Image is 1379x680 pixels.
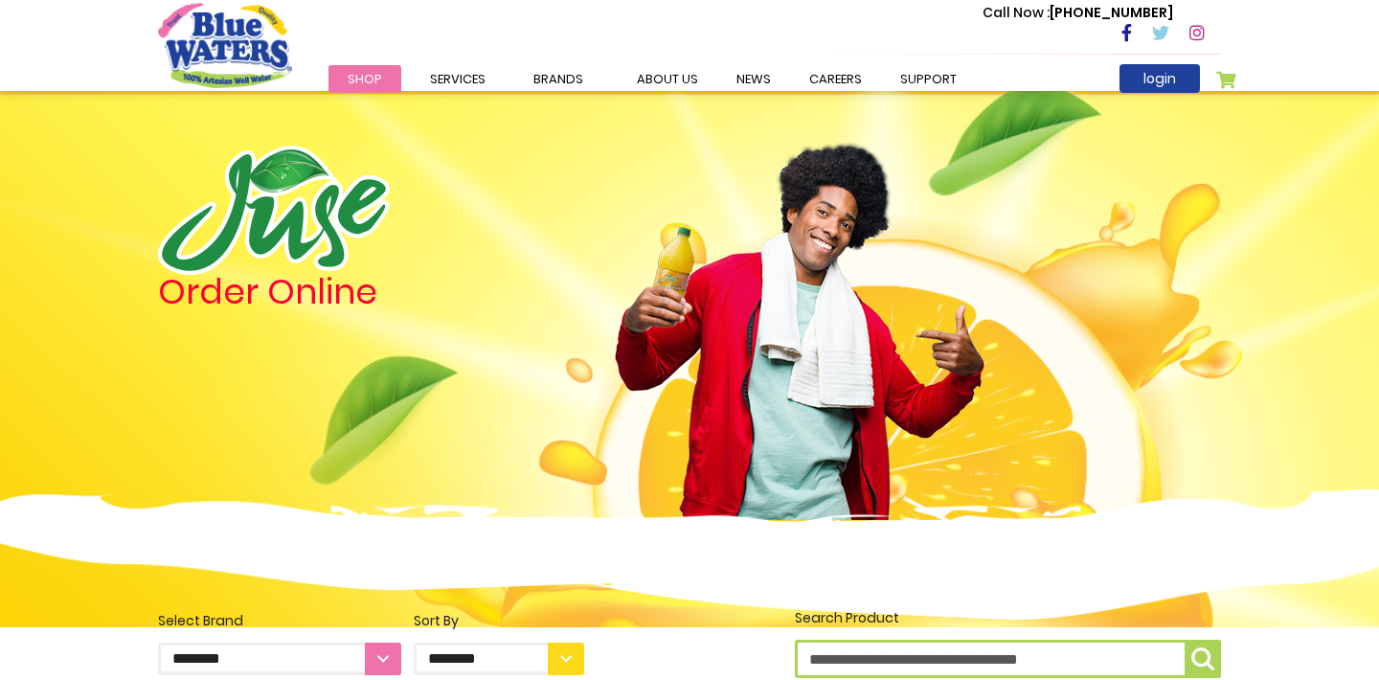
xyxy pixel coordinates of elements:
[348,70,382,88] span: Shop
[983,3,1050,22] span: Call Now :
[881,65,976,93] a: support
[795,640,1221,678] input: Search Product
[411,65,505,93] a: Services
[790,65,881,93] a: careers
[983,3,1173,23] p: [PHONE_NUMBER]
[1191,647,1214,670] img: search-icon.png
[717,65,790,93] a: News
[795,608,1221,678] label: Search Product
[414,611,584,631] div: Sort By
[158,275,584,309] h4: Order Online
[1119,64,1200,93] a: login
[533,70,583,88] span: Brands
[328,65,401,93] a: Shop
[430,70,486,88] span: Services
[613,110,986,520] img: man.png
[618,65,717,93] a: about us
[514,65,602,93] a: Brands
[158,643,401,675] select: Select Brand
[414,643,584,675] select: Sort By
[158,3,292,87] a: store logo
[1185,640,1221,678] button: Search Product
[158,611,401,675] label: Select Brand
[158,146,390,275] img: logo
